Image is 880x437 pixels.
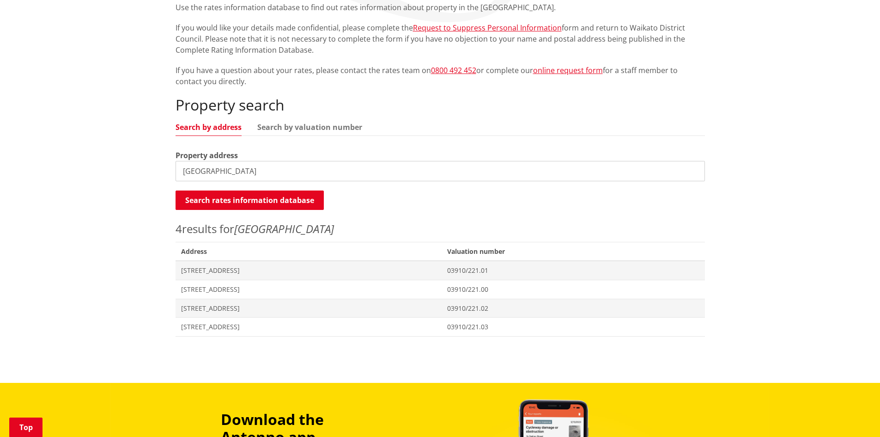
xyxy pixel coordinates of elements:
p: If you have a question about your rates, please contact the rates team on or complete our for a s... [176,65,705,87]
span: 4 [176,221,182,236]
a: Request to Suppress Personal Information [413,23,562,33]
p: results for [176,221,705,237]
span: Valuation number [442,242,704,261]
span: 03910/221.00 [447,285,699,294]
a: Search by address [176,123,242,131]
span: [STREET_ADDRESS] [181,285,437,294]
h2: Property search [176,96,705,114]
label: Property address [176,150,238,161]
button: Search rates information database [176,191,324,210]
a: [STREET_ADDRESS] 03910/221.02 [176,299,705,318]
a: [STREET_ADDRESS] 03910/221.03 [176,318,705,337]
a: Search by valuation number [257,123,362,131]
input: e.g. Duke Street NGARUAWAHIA [176,161,705,181]
a: 0800 492 452 [431,65,476,75]
span: 03910/221.03 [447,322,699,332]
span: 03910/221.01 [447,266,699,275]
a: online request form [533,65,603,75]
a: [STREET_ADDRESS] 03910/221.01 [176,261,705,280]
span: 03910/221.02 [447,304,699,313]
span: Address [176,242,442,261]
span: [STREET_ADDRESS] [181,304,437,313]
p: Use the rates information database to find out rates information about property in the [GEOGRAPHI... [176,2,705,13]
span: [STREET_ADDRESS] [181,266,437,275]
p: If you would like your details made confidential, please complete the form and return to Waikato ... [176,22,705,55]
a: [STREET_ADDRESS] 03910/221.00 [176,280,705,299]
em: [GEOGRAPHIC_DATA] [234,221,334,236]
span: [STREET_ADDRESS] [181,322,437,332]
a: Top [9,418,42,437]
iframe: Messenger Launcher [838,398,871,431]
